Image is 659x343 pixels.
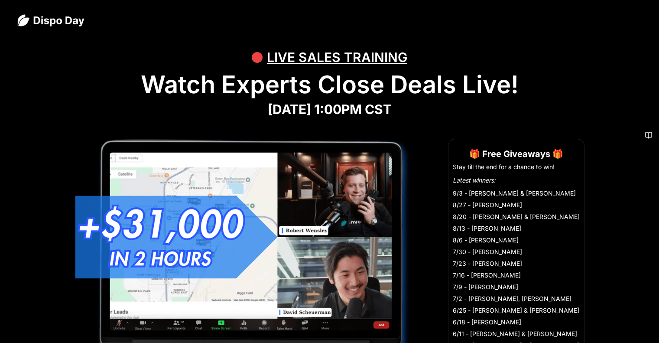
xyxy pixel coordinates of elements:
[267,44,407,70] div: LIVE SALES TRAINING
[17,70,642,99] h1: Watch Experts Close Deals Live!
[453,163,580,171] li: Stay till the end for a chance to win!
[453,176,496,184] em: Latest winners:
[268,101,392,117] strong: [DATE] 1:00PM CST
[469,149,563,159] strong: 🎁 Free Giveaways 🎁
